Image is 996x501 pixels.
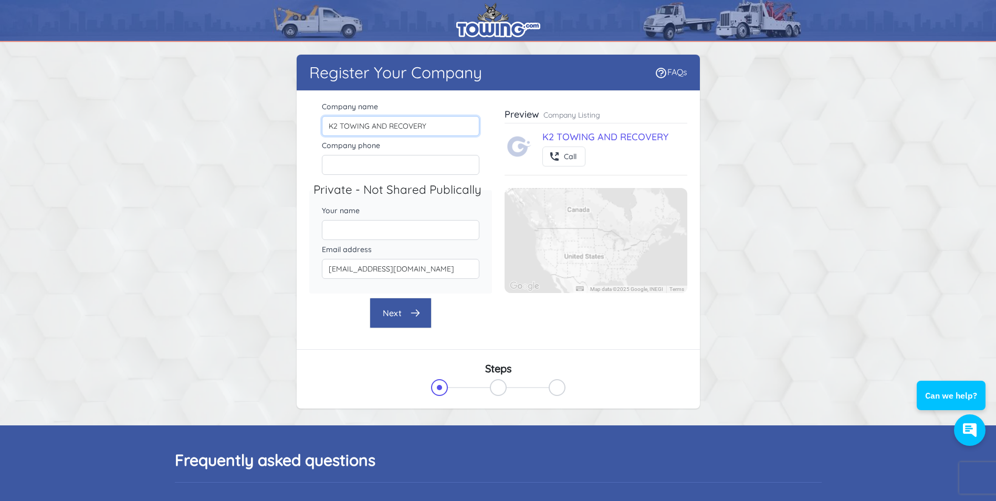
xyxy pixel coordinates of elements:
button: Keyboard shortcuts [576,286,583,291]
h3: Preview [505,108,539,121]
h1: Register Your Company [309,63,482,82]
h3: Steps [309,362,687,375]
button: Call [542,147,585,166]
img: logo.png [456,3,540,37]
span: Map data ©2025 Google, INEGI [590,286,663,292]
legend: Private - Not Shared Publically [313,181,496,199]
button: Next [370,298,432,328]
label: Company name [322,101,479,112]
a: Terms (opens in new tab) [669,286,684,292]
p: Company Listing [543,110,600,120]
div: Call [564,152,576,161]
h2: Frequently asked questions [175,451,822,469]
a: FAQs [655,67,687,77]
iframe: Conversations [909,352,996,456]
img: Towing.com Logo [507,134,532,159]
a: Open this area in Google Maps (opens a new window) [507,279,542,293]
img: Google [507,279,542,293]
label: Company phone [322,140,479,151]
a: K2 TOWING AND RECOVERY [542,131,668,143]
label: Your name [322,205,479,216]
label: Email address [322,244,479,255]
